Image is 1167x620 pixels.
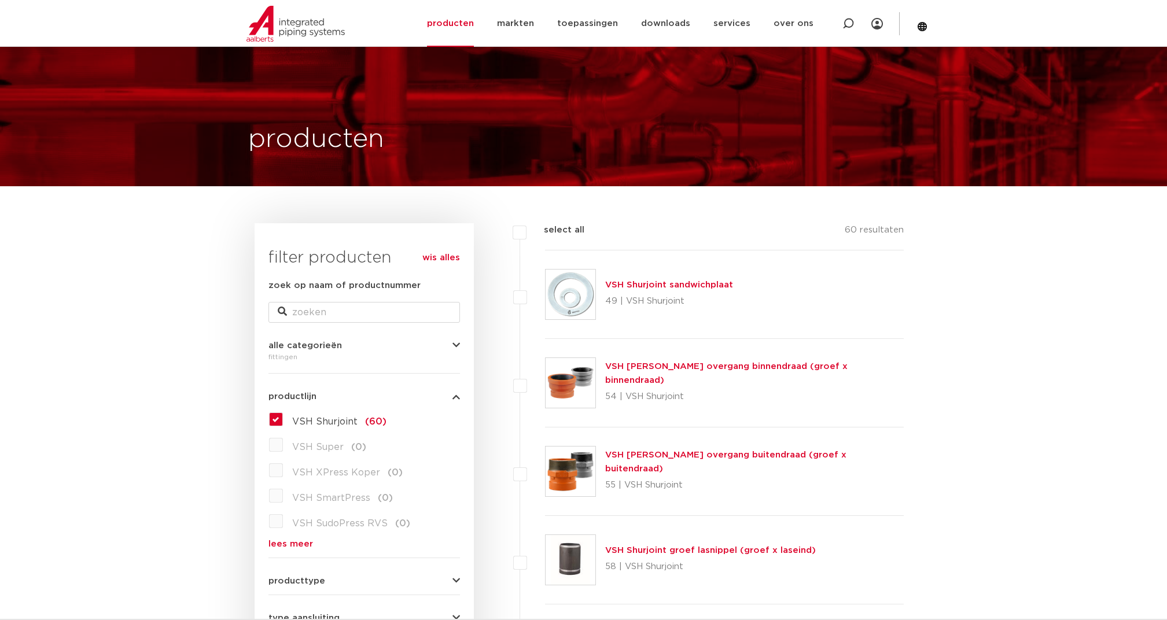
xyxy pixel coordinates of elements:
a: VSH [PERSON_NAME] overgang buitendraad (groef x buitendraad) [605,451,846,473]
a: wis alles [422,251,460,265]
span: VSH SudoPress RVS [292,519,388,528]
img: Thumbnail for VSH Shurjoint groef lasnippel (groef x laseind) [546,535,595,585]
span: (60) [365,417,386,426]
span: (0) [351,442,366,452]
a: VSH [PERSON_NAME] overgang binnendraad (groef x binnendraad) [605,362,848,385]
p: 60 resultaten [845,223,904,241]
p: 58 | VSH Shurjoint [605,558,816,576]
div: fittingen [268,350,460,364]
img: Thumbnail for VSH Shurjoint overgang buitendraad (groef x buitendraad) [546,446,595,496]
span: VSH Super [292,442,344,452]
button: producttype [268,577,460,585]
span: producttype [268,577,325,585]
p: 49 | VSH Shurjoint [605,292,733,311]
span: alle categorieën [268,341,342,350]
span: VSH Shurjoint [292,417,358,426]
span: (0) [395,519,410,528]
span: VSH XPress Koper [292,468,380,477]
label: select all [527,223,584,237]
img: Thumbnail for VSH Shurjoint overgang binnendraad (groef x binnendraad) [546,358,595,408]
h3: filter producten [268,246,460,270]
h1: producten [248,121,384,158]
img: Thumbnail for VSH Shurjoint sandwichplaat [546,270,595,319]
span: VSH SmartPress [292,493,370,503]
p: 54 | VSH Shurjoint [605,387,904,406]
input: zoeken [268,302,460,323]
span: (0) [378,493,393,503]
a: VSH Shurjoint sandwichplaat [605,281,733,289]
a: lees meer [268,540,460,548]
span: productlijn [268,392,316,401]
label: zoek op naam of productnummer [268,279,421,293]
a: VSH Shurjoint groef lasnippel (groef x laseind) [605,546,816,555]
p: 55 | VSH Shurjoint [605,476,904,494]
button: productlijn [268,392,460,401]
span: (0) [388,468,403,477]
button: alle categorieën [268,341,460,350]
